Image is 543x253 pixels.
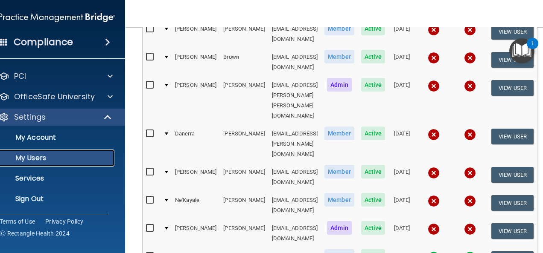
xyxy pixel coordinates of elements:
span: Member [324,165,354,178]
img: cross.ca9f0e7f.svg [464,167,476,179]
span: Active [361,22,385,35]
td: [PERSON_NAME] [220,163,268,191]
img: cross.ca9f0e7f.svg [428,223,440,235]
button: View User [491,129,534,144]
span: Active [361,126,385,140]
td: [EMAIL_ADDRESS][DOMAIN_NAME] [269,48,321,76]
button: Open Resource Center, 1 new notification [509,38,534,63]
td: [EMAIL_ADDRESS][DOMAIN_NAME] [269,163,321,191]
span: Admin [327,78,352,92]
td: Brown [220,48,268,76]
button: View User [491,167,534,183]
span: Active [361,78,385,92]
img: cross.ca9f0e7f.svg [464,80,476,92]
td: [DATE] [388,125,415,163]
span: Member [324,22,354,35]
div: 1 [531,43,534,55]
td: [PERSON_NAME] [172,163,220,191]
span: Active [361,165,385,178]
img: cross.ca9f0e7f.svg [428,80,440,92]
td: [PERSON_NAME] [220,191,268,219]
h4: Compliance [14,36,73,48]
td: [EMAIL_ADDRESS][DOMAIN_NAME] [269,191,321,219]
td: [DATE] [388,76,415,125]
img: cross.ca9f0e7f.svg [464,223,476,235]
span: Admin [327,221,352,235]
td: [DATE] [388,191,415,219]
td: [PERSON_NAME] [172,76,220,125]
td: [EMAIL_ADDRESS][DOMAIN_NAME] [269,219,321,247]
td: [PERSON_NAME] [172,48,220,76]
td: [DATE] [388,20,415,48]
td: [DATE] [388,219,415,247]
button: View User [491,24,534,40]
td: [DATE] [388,48,415,76]
iframe: Drift Widget Chat Controller [395,193,533,227]
span: Member [324,50,354,63]
span: Active [361,50,385,63]
td: [PERSON_NAME] [172,20,220,48]
span: Member [324,126,354,140]
img: cross.ca9f0e7f.svg [428,129,440,141]
button: View User [491,80,534,96]
button: View User [491,223,534,239]
td: [PERSON_NAME] [220,20,268,48]
td: Ne'Kayale [172,191,220,219]
button: View User [491,52,534,68]
td: [EMAIL_ADDRESS][PERSON_NAME][PERSON_NAME][DOMAIN_NAME] [269,76,321,125]
td: [EMAIL_ADDRESS][DOMAIN_NAME] [269,20,321,48]
p: PCI [14,71,26,81]
span: Active [361,221,385,235]
a: Privacy Policy [45,217,84,226]
td: [PERSON_NAME] [220,125,268,163]
span: Member [324,193,354,207]
td: [DATE] [388,163,415,191]
p: Settings [14,112,46,122]
img: cross.ca9f0e7f.svg [428,167,440,179]
img: cross.ca9f0e7f.svg [464,129,476,141]
td: [PERSON_NAME] [220,219,268,247]
td: [PERSON_NAME] [220,76,268,125]
img: cross.ca9f0e7f.svg [464,24,476,36]
img: cross.ca9f0e7f.svg [464,52,476,64]
td: [PERSON_NAME] [172,219,220,247]
img: cross.ca9f0e7f.svg [428,52,440,64]
span: Active [361,193,385,207]
img: cross.ca9f0e7f.svg [428,24,440,36]
td: [EMAIL_ADDRESS][PERSON_NAME][DOMAIN_NAME] [269,125,321,163]
td: Danerra [172,125,220,163]
p: OfficeSafe University [14,92,95,102]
